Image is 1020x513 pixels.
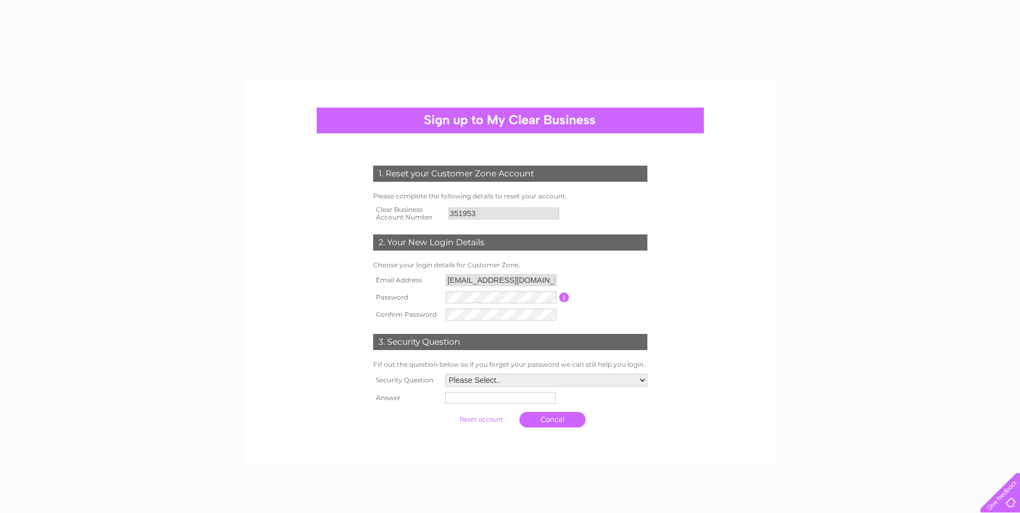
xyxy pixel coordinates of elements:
td: Please complete the following details to reset your account. [370,190,650,203]
th: Answer [370,389,443,407]
div: 3. Security Question [373,334,647,350]
th: Security Question [370,371,443,389]
th: Confirm Password [370,306,444,323]
td: Choose your login details for Customer Zone. [370,259,650,272]
th: Email Address [370,272,444,289]
th: Password [370,289,444,306]
td: Fill out the question below so if you forget your password we can still help you login. [370,358,650,371]
div: 1. Reset your Customer Zone Account [373,166,647,182]
th: Clear Business Account Number [370,203,446,224]
input: Information [559,293,569,302]
div: 2. Your New Login Details [373,234,647,251]
a: Cancel [519,412,586,427]
input: Submit [448,412,514,427]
